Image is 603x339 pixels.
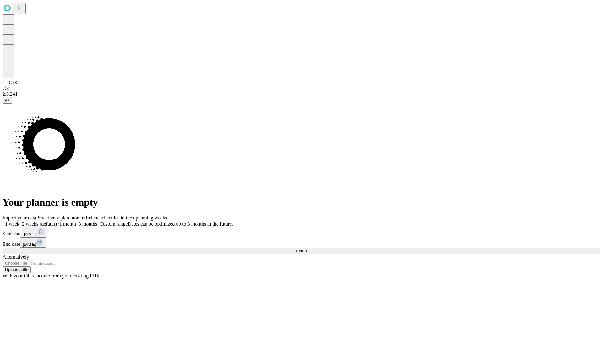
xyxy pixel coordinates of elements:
span: Dates can be optimized up to 3 months in the future. [128,221,233,227]
span: 1 month [59,221,76,227]
button: [DATE] [22,227,47,237]
span: Alternatively [3,254,29,260]
span: Import your data [3,215,36,220]
span: @ [5,98,9,103]
span: Proactively plan more efficient schedules in the upcoming weeks. [36,215,168,220]
span: Custom range [100,221,128,227]
span: 2 weeks (default) [22,221,57,227]
h1: Your planner is empty [3,196,600,208]
button: Upload a file [3,266,31,273]
button: Fetch [3,248,600,254]
span: 3 months [79,221,97,227]
span: Fetch [296,249,307,253]
div: 2.0.241 [3,91,600,97]
span: 1 week [5,221,19,227]
span: With your OR schedule from your existing EHR [3,273,100,278]
button: [DATE] [20,237,46,248]
div: End date [3,237,600,248]
div: GEI [3,86,600,91]
div: Start date [3,227,600,237]
span: [DATE] [24,232,37,236]
span: [DATE] [23,242,36,247]
span: GJSH [9,80,21,85]
button: @ [3,97,12,104]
